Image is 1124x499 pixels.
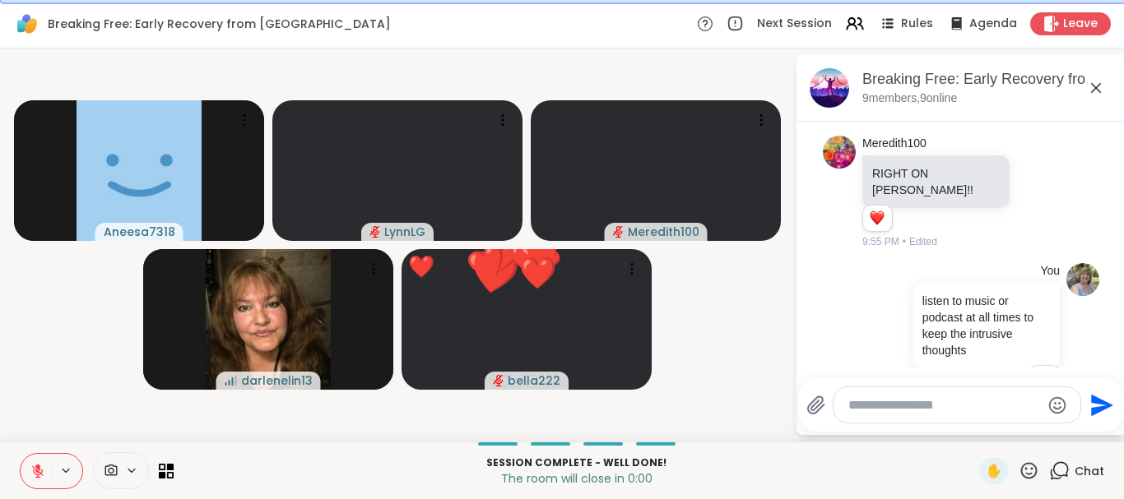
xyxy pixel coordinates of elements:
span: Leave [1063,16,1098,32]
span: Edited [909,234,937,249]
img: Aneesa7318 [77,100,202,241]
span: audio-muted [493,375,504,386]
span: Aneesa7318 [104,224,175,240]
div: Reaction list [863,206,892,232]
span: audio-muted [613,226,625,238]
span: ✋ [986,461,1002,481]
button: Emoji picker [1047,395,1067,415]
span: darlenelin13 [241,372,313,389]
div: Reaction list [1030,366,1059,392]
p: The room will close in 0:00 [183,470,969,487]
button: ❤️ [506,242,569,305]
span: Chat [1075,463,1104,479]
img: https://sharewell-space-live.sfo3.digitaloceanspaces.com/user-generated/e161fd1c-8b80-4975-a4aa-5... [823,136,856,169]
span: • [903,234,906,249]
p: 9 members, 9 online [862,90,957,107]
span: Next Session [757,16,832,32]
img: darlenelin13 [206,249,331,390]
p: listen to music or podcast at all times to keep the intrusive thoughts [922,293,1050,358]
a: Meredith100 [862,136,927,152]
span: Agenda [969,16,1017,32]
img: ShareWell Logomark [13,10,41,38]
span: bella222 [508,372,560,389]
p: RIGHT ON [PERSON_NAME]!! [872,165,1000,198]
h4: You [1040,263,1060,280]
img: https://sharewell-space-live.sfo3.digitaloceanspaces.com/user-generated/cd0780da-9294-4886-a675-3... [1066,263,1099,296]
span: Rules [901,16,933,32]
button: Reactions: love [868,212,885,225]
textarea: Type your message [848,397,1040,414]
span: audio-muted [369,226,381,238]
button: ❤️ [446,220,532,306]
img: Breaking Free: Early Recovery from Abuse, Sep 11 [810,68,849,108]
p: Session Complete - well done! [183,455,969,470]
button: Send [1081,386,1118,423]
span: Breaking Free: Early Recovery from [GEOGRAPHIC_DATA] [48,16,391,32]
div: Breaking Free: Early Recovery from [GEOGRAPHIC_DATA], [DATE] [862,69,1112,90]
span: Meredith100 [628,224,699,240]
span: 9:55 PM [862,234,899,249]
span: LynnLG [384,224,425,240]
div: ❤️ [408,251,434,283]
